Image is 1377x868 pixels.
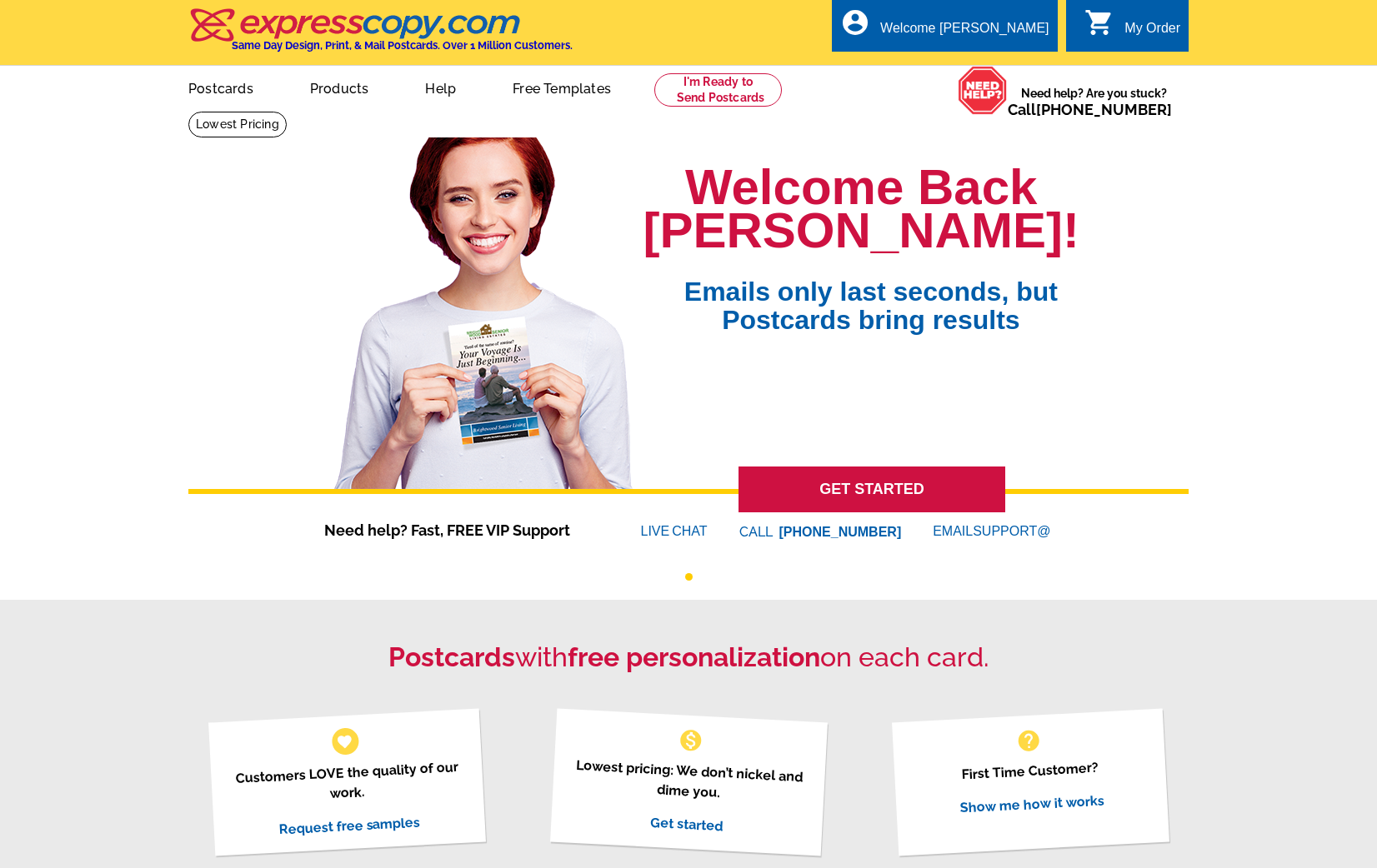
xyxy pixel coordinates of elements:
[570,755,806,807] p: Lowest pricing: We don’t nickel and dime you.
[324,519,591,541] span: Need help? Fast, FREE VIP Support
[840,7,870,37] i: account_circle
[188,20,573,52] a: Same Day Design, Print, & Mail Postcards. Over 1 Million Customers.
[1084,18,1180,39] a: shopping_cart My Order
[685,573,693,581] button: 1 of 1
[643,166,1079,252] h1: Welcome Back [PERSON_NAME]!
[739,466,1005,512] a: GET STARTED
[959,792,1104,816] a: Show me how it works
[1015,727,1042,754] span: help
[912,755,1147,787] p: First Time Customer?
[880,21,1049,44] div: Welcome [PERSON_NAME]
[649,814,723,834] a: Get started
[336,732,353,750] span: favorite
[1008,85,1180,118] span: Need help? Are you stuck?
[398,67,483,107] a: Help
[228,756,464,809] p: Customers LOVE the quality of our work.
[1008,101,1172,118] span: Call
[232,39,573,52] h4: Same Day Design, Print, & Mail Postcards. Over 1 Million Customers.
[641,524,708,538] a: LIVECHAT
[486,67,638,107] a: Free Templates
[162,67,280,107] a: Postcards
[278,814,420,837] a: Request free samples
[663,252,1079,334] span: Emails only last seconds, but Postcards bring results
[188,641,1189,673] h2: with on each card.
[973,521,1053,541] font: SUPPORT@
[678,727,704,754] span: monetization_on
[958,66,1008,115] img: help
[388,641,515,672] strong: Postcards
[641,521,673,541] font: LIVE
[1124,21,1180,44] div: My Order
[283,67,396,107] a: Products
[568,641,820,672] strong: free personalization
[1036,101,1172,118] a: [PHONE_NUMBER]
[324,124,643,489] img: welcome-back-logged-in.png
[1084,7,1114,37] i: shopping_cart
